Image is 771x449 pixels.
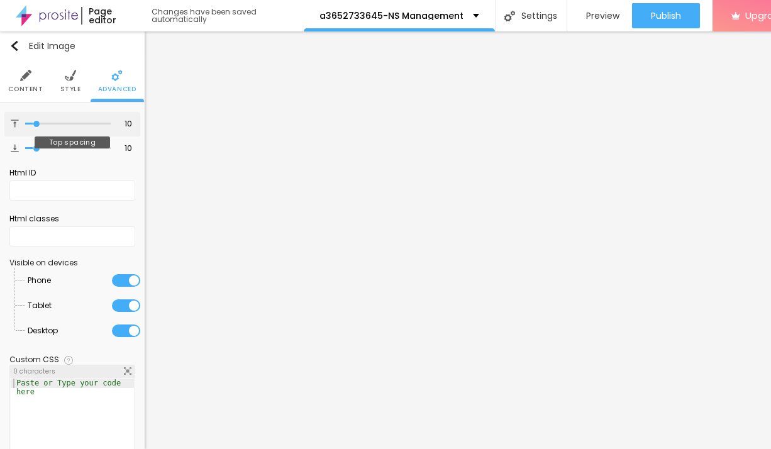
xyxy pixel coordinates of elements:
[319,11,463,20] p: a3652733645-NS Management
[28,318,58,343] span: Desktop
[651,11,681,21] span: Publish
[8,86,43,92] span: Content
[11,379,134,396] div: Paste or Type your code here
[11,144,19,152] img: Icone
[111,70,123,81] img: Icone
[632,3,700,28] button: Publish
[28,293,52,318] span: Tablet
[60,86,81,92] span: Style
[586,11,619,21] span: Preview
[9,41,19,51] img: Icone
[98,86,136,92] span: Advanced
[567,3,632,28] button: Preview
[152,8,304,23] div: Changes have been saved automatically
[9,41,75,51] div: Edit Image
[504,11,515,21] img: Icone
[28,268,51,293] span: Phone
[81,7,139,25] div: Page editor
[20,70,31,81] img: Icone
[11,119,19,128] img: Icone
[64,356,73,365] img: Icone
[9,259,135,267] div: Visible on devices
[9,167,135,179] div: Html ID
[10,365,135,378] div: 0 characters
[9,356,59,363] div: Custom CSS
[124,367,131,375] img: Icone
[9,213,135,224] div: Html classes
[65,70,76,81] img: Icone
